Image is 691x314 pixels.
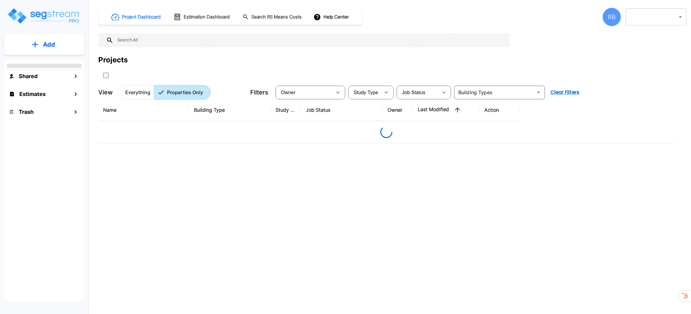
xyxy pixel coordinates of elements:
th: Owner [383,99,413,121]
span: Study Type [354,90,378,95]
h1: Estimates [19,90,46,98]
button: Properties Only [154,85,211,100]
button: Open [534,88,543,97]
button: Project Dashboard [109,10,164,24]
button: Clear Filters [548,86,582,98]
button: SelectAll [100,69,112,81]
h1: Search RS Means Costs [251,14,302,21]
h1: Project Dashboard [122,14,161,21]
h1: Trash [19,108,34,116]
div: Projects [98,55,128,65]
p: Properties Only [167,89,203,96]
div: Select [398,84,438,101]
p: Everything [125,89,150,96]
span: Owner [281,90,296,95]
button: Add [4,36,84,53]
h1: Shared [19,72,38,80]
span: Job Status [402,90,425,95]
h1: Estimation Dashboard [184,14,230,21]
th: Last Modified [413,99,480,121]
th: Job Status [301,99,383,121]
div: Select [349,84,380,101]
p: Add [43,40,55,49]
div: Select [277,84,332,101]
button: Estimation Dashboard [171,11,233,23]
button: Help Center [312,11,351,23]
input: Building Types [456,88,533,97]
button: Everything [118,85,154,100]
div: Platform [118,85,211,100]
th: Action [480,99,519,121]
th: Building Type [189,99,271,121]
img: Logo [7,7,81,25]
th: Name [98,99,189,121]
th: Study Type [271,99,301,121]
p: View [98,88,113,97]
div: RB [603,8,621,26]
input: Search All [113,33,507,47]
button: Search RS Means Costs [240,11,305,23]
p: Filters [250,88,268,97]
